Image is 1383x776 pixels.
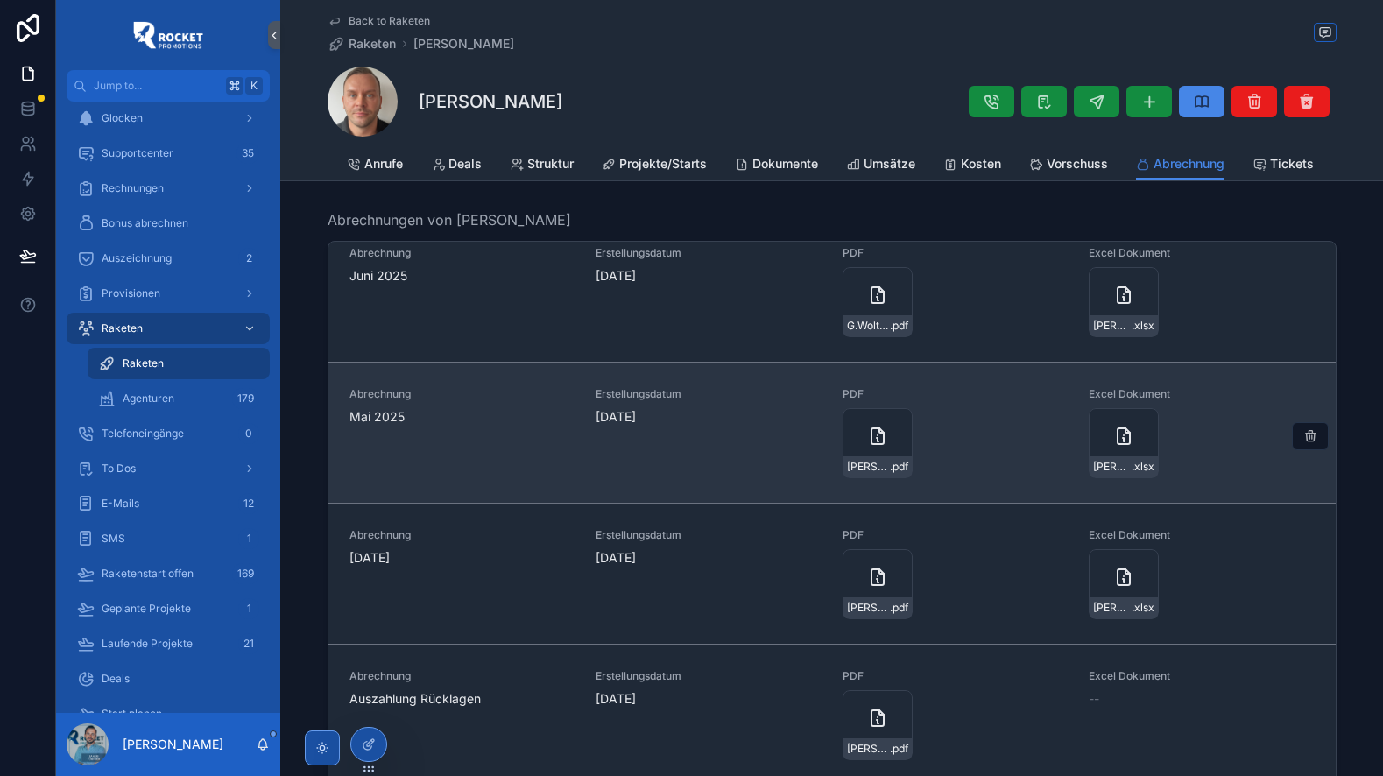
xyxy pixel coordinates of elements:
span: [DATE] [596,267,822,285]
div: 12 [238,493,259,514]
span: PDF [843,669,1069,683]
span: .pdf [890,742,908,756]
span: [PERSON_NAME] [1093,601,1132,615]
span: Erstellungsdatum [596,246,822,260]
a: Auszeichnung2 [67,243,270,274]
span: PDF [843,528,1069,542]
span: Auszeichnung [102,251,172,265]
span: .xlsx [1132,319,1154,333]
a: E-Mails12 [67,488,270,519]
span: .xlsx [1132,460,1154,474]
span: Anrufe [364,155,403,173]
span: [PERSON_NAME] [1093,460,1132,474]
span: Bonus abrechnen [102,216,188,230]
span: [PERSON_NAME] [1093,319,1132,333]
span: Umsätze [864,155,915,173]
span: Erstellungsdatum [596,669,822,683]
h1: [PERSON_NAME] [419,89,562,114]
span: Excel Dokument [1089,246,1315,260]
span: Raketen [349,35,396,53]
a: Start planen [67,698,270,730]
span: Excel Dokument [1089,387,1315,401]
span: Abrechnungen von [PERSON_NAME] [328,209,571,230]
a: Umsätze [846,148,915,183]
a: [PERSON_NAME] [413,35,514,53]
span: PDF [843,387,1069,401]
span: [PERSON_NAME]-7222 [847,460,890,474]
div: 1 [238,528,259,549]
span: G.Wolter_GU-7306 [847,319,890,333]
a: Abrechnung [1136,148,1224,181]
span: Telefoneingänge [102,427,184,441]
a: Rechnungen [67,173,270,204]
a: Struktur [510,148,574,183]
span: Abrechnung [349,528,575,542]
a: Deals [67,663,270,695]
span: Raketenstart offen [102,567,194,581]
span: K [247,79,261,93]
div: 2 [238,248,259,269]
span: Tickets [1270,155,1314,173]
span: .pdf [890,319,908,333]
a: Vorschuss [1029,148,1108,183]
span: E-Mails [102,497,139,511]
div: 169 [232,563,259,584]
span: Agenturen [123,392,174,406]
a: Raketenstart offen169 [67,558,270,589]
a: Raketen [88,348,270,379]
span: Laufende Projekte [102,637,193,651]
a: Supportcenter35 [67,138,270,169]
span: .pdf [890,460,908,474]
span: Rechnungen [102,181,164,195]
span: .pdf [890,601,908,615]
span: [DATE] [596,408,822,426]
a: To Dos [67,453,270,484]
span: Raketen [123,356,164,370]
span: Start planen [102,707,162,721]
span: Glocken [102,111,143,125]
span: Mai 2025 [349,408,575,426]
a: Laufende Projekte21 [67,628,270,660]
button: Jump to...K [67,70,270,102]
span: [PERSON_NAME]-2 [847,742,890,756]
span: Erstellungsdatum [596,528,822,542]
span: Abrechnung [1154,155,1224,173]
span: Excel Dokument [1089,669,1315,683]
span: PDF [843,246,1069,260]
a: Kosten [943,148,1001,183]
a: SMS1 [67,523,270,554]
span: Deals [102,672,130,686]
span: Supportcenter [102,146,173,160]
span: Vorschuss [1047,155,1108,173]
span: Deals [448,155,482,173]
span: Abrechnung [349,669,575,683]
a: Back to Raketen [328,14,430,28]
span: Projekte/Starts [619,155,707,173]
span: -- [1089,690,1099,708]
span: Dokumente [752,155,818,173]
a: Raketen [67,313,270,344]
span: Abrechnung [349,387,575,401]
p: [PERSON_NAME] [123,736,223,753]
a: Tickets [1252,148,1314,183]
div: 0 [238,423,259,444]
a: Deals [431,148,482,183]
img: App logo [133,21,203,49]
span: Back to Raketen [349,14,430,28]
span: Struktur [527,155,574,173]
div: 1 [238,598,259,619]
div: 35 [236,143,259,164]
span: Erstellungsdatum [596,387,822,401]
span: Auszahlung Rücklagen [349,690,575,708]
a: Geplante Projekte1 [67,593,270,624]
a: Telefoneingänge0 [67,418,270,449]
span: Abrechnung [349,246,575,260]
span: Kosten [961,155,1001,173]
span: Jump to... [94,79,219,93]
span: Excel Dokument [1089,528,1315,542]
span: To Dos [102,462,136,476]
span: Juni 2025 [349,267,575,285]
a: Projekte/Starts [602,148,707,183]
div: 21 [238,633,259,654]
